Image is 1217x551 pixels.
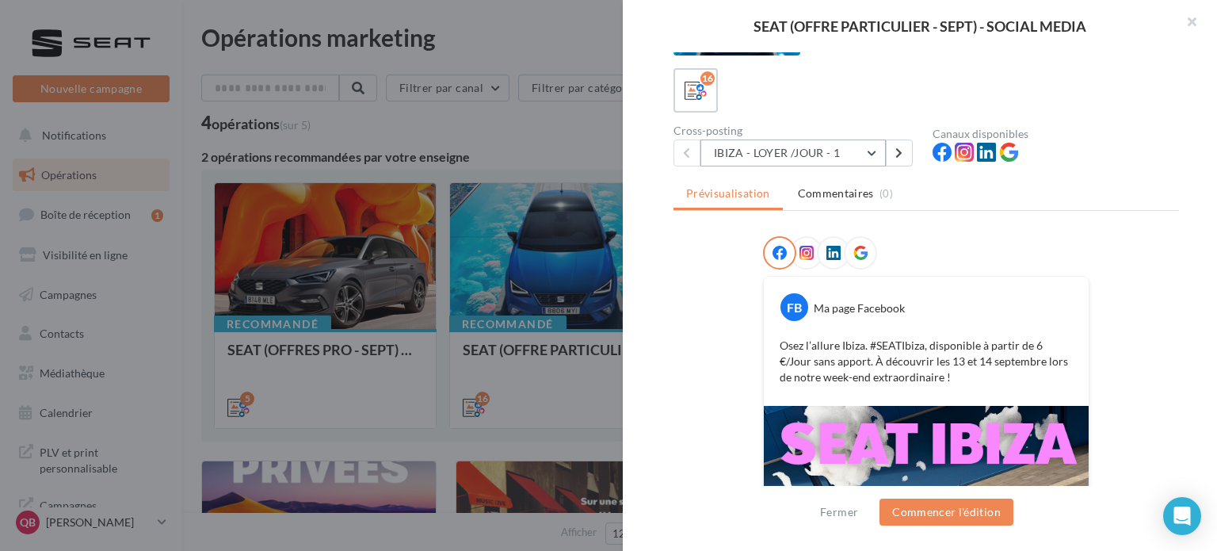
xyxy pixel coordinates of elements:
div: Open Intercom Messenger [1163,497,1201,535]
span: Commentaires [798,186,874,201]
span: (0) [879,187,893,200]
div: SEAT (OFFRE PARTICULIER - SEPT) - SOCIAL MEDIA [648,19,1192,33]
div: Ma page Facebook [814,300,905,316]
div: FB [780,293,808,321]
div: Cross-posting [673,125,920,136]
button: IBIZA - LOYER /JOUR - 1 [700,140,886,166]
p: Osez l’allure Ibiza. #SEATIbiza, disponible à partir de 6 €/Jour sans apport. À découvrir les 13 ... [780,338,1073,385]
div: 16 [700,71,715,86]
button: Fermer [814,503,864,522]
button: Commencer l'édition [879,499,1013,526]
div: Canaux disponibles [933,128,1179,140]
